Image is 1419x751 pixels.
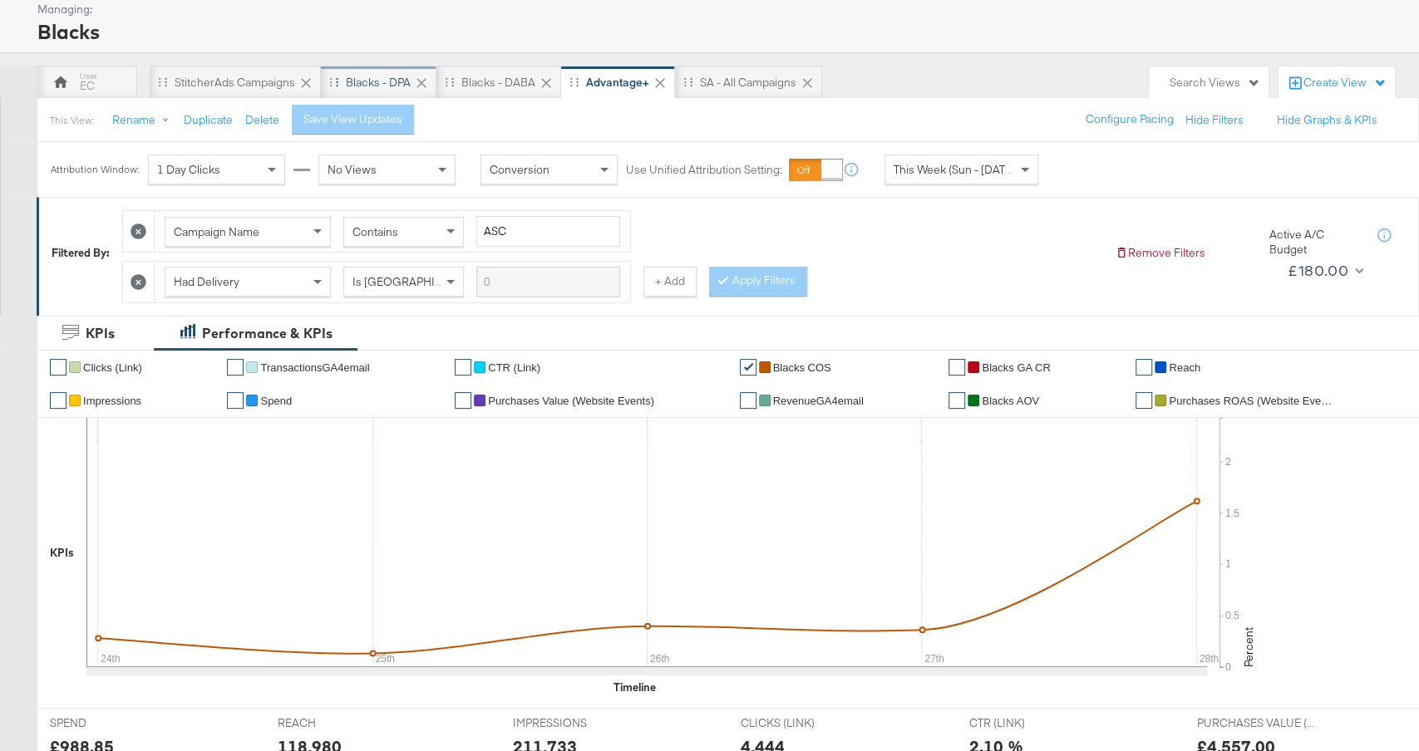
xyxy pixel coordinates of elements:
div: Attribution Window: [50,164,140,175]
a: ✔ [50,359,67,375]
a: ✔ [1136,359,1152,375]
span: Clicks (Link) [83,361,142,374]
div: Performance & KPIs [202,324,333,343]
div: Advantage+ [586,75,649,91]
span: Reach [1169,361,1200,374]
a: ✔ [455,392,471,409]
button: Hide Filters [1185,112,1244,128]
span: Had Delivery [174,274,239,289]
button: Rename [101,106,187,135]
a: ✔ [50,392,67,409]
button: Configure Pacing [1074,105,1185,135]
button: Delete [245,112,279,128]
span: Impressions [83,395,141,407]
span: Purchases Value (Website Events) [488,395,654,407]
span: Spend [260,395,292,407]
input: Enter a search term [476,267,620,297]
div: Drag to reorder tab [569,77,579,86]
span: RevenueGA4email [773,395,864,407]
span: Purchases ROAS (Website Events) [1169,395,1335,407]
span: TransactionsGA4email [260,361,369,374]
div: Timeline [613,680,656,695]
text: Percent [1241,627,1256,667]
span: CTR (LINK) [968,715,1093,731]
div: Managing: [37,2,1398,17]
div: Drag to reorder tab [445,77,454,86]
button: Duplicate [184,112,233,128]
span: Contains [352,224,398,239]
button: Remove Filters [1115,245,1205,261]
span: CTR (Link) [488,361,540,374]
input: Enter a search term [476,216,620,247]
div: Drag to reorder tab [158,77,167,86]
a: ✔ [740,359,756,375]
span: No Views [328,162,377,177]
span: PURCHASES VALUE (WEBSITE EVENTS) [1197,715,1322,731]
div: SA - All campaigns [700,75,796,91]
span: 1 Day Clicks [157,162,220,177]
span: This Week (Sun - [DATE]) [894,162,1018,177]
span: SPEND [50,715,175,731]
a: ✔ [227,359,244,375]
button: + Add [643,267,697,297]
button: £180.00 [1281,258,1367,284]
span: CLICKS (LINK) [741,715,865,731]
span: REACH [278,715,402,731]
div: Blacks - DABA [461,75,535,91]
div: Active A/C Budget [1269,227,1361,258]
a: ✔ [740,392,756,409]
span: Blacks COS [773,361,831,374]
div: KPIs [86,324,115,343]
div: KPIs [50,545,74,561]
a: ✔ [455,359,471,375]
span: Conversion [490,162,549,177]
div: Filtered By: [52,245,110,261]
span: Is [GEOGRAPHIC_DATA] [352,274,480,289]
a: ✔ [1136,392,1152,409]
div: Blacks [37,17,1398,46]
div: This View: [50,114,94,127]
div: EC [80,78,95,94]
div: Create View [1303,75,1387,91]
span: Blacks AOV [982,395,1039,407]
div: Drag to reorder tab [329,77,338,86]
a: ✔ [948,392,965,409]
div: Search Views [1170,75,1260,91]
button: Hide Graphs & KPIs [1277,112,1377,128]
label: Use Unified Attribution Setting: [626,162,782,178]
div: Drag to reorder tab [683,77,692,86]
a: ✔ [227,392,244,409]
div: £180.00 [1288,258,1348,283]
span: Campaign Name [174,224,259,239]
span: IMPRESSIONS [513,715,638,731]
a: ✔ [948,359,965,375]
span: Blacks GA CR [982,361,1050,374]
div: Blacks - DPA [346,75,411,91]
div: StitcherAds Campaigns [175,75,295,91]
